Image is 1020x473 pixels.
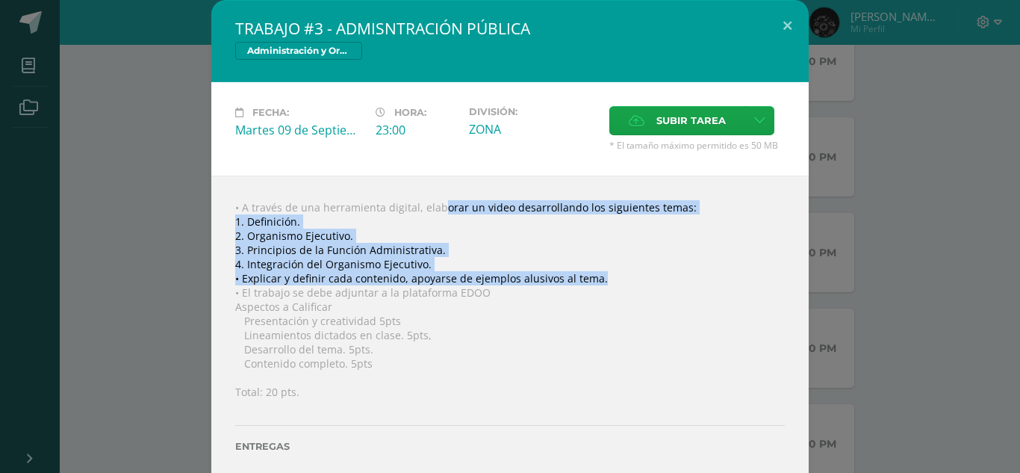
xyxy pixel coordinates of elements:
[609,139,785,152] span: * El tamaño máximo permitido es 50 MB
[469,121,597,137] div: ZONA
[235,42,362,60] span: Administración y Organización de Oficina
[656,107,726,135] span: Subir tarea
[252,107,289,118] span: Fecha:
[235,18,785,39] h2: TRABAJO #3 - ADMISNTRACIÓN PÚBLICA
[394,107,426,118] span: Hora:
[235,122,364,138] div: Martes 09 de Septiembre
[469,106,597,117] label: División:
[235,441,785,452] label: Entregas
[376,122,457,138] div: 23:00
